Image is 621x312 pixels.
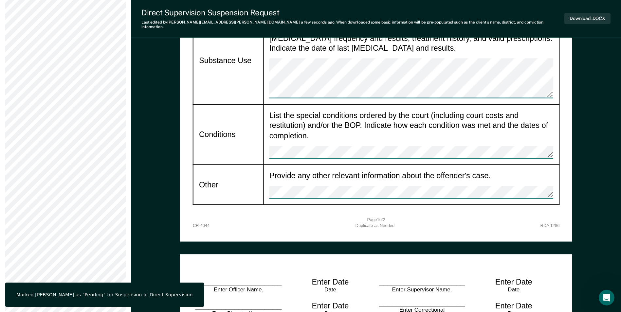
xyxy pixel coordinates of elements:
[193,165,263,205] td: Other
[192,276,284,294] div: ____________________
[312,300,349,310] div: Enter Date
[269,23,553,98] div: Provide a summary of the offender's substance use history to include [MEDICAL_DATA] frequency and...
[16,292,193,298] div: Marked [PERSON_NAME] as "Pending" for Suspension of Direct Supervision
[294,286,367,294] div: Date
[202,286,275,294] div: Enter Officer Name.
[269,110,553,159] div: List the special conditions ordered by the court (including court costs and restitution) and/or t...
[477,286,550,294] div: Date
[301,20,335,25] span: a few seconds ago
[141,8,564,17] div: Direct Supervision Suspension Request
[385,286,459,294] div: Enter Supervisor Name.
[192,223,210,229] span: CR-4044
[599,290,614,305] iframe: Intercom live chat
[312,276,349,286] div: Enter Date
[193,17,263,104] td: Substance Use
[269,170,553,199] div: Provide any other relevant information about the offender's case.
[193,104,263,165] td: Conditions
[367,218,385,223] span: Page 1 of 2
[495,276,532,286] div: Enter Date
[564,13,611,24] button: Download .DOCX
[141,20,564,29] div: Last edited by [PERSON_NAME][EMAIL_ADDRESS][PERSON_NAME][DOMAIN_NAME] . When downloaded some basi...
[376,276,468,294] div: ____________________
[495,300,532,310] div: Enter Date
[540,223,559,229] span: RDA 1286
[355,223,394,229] span: Duplicate as Needed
